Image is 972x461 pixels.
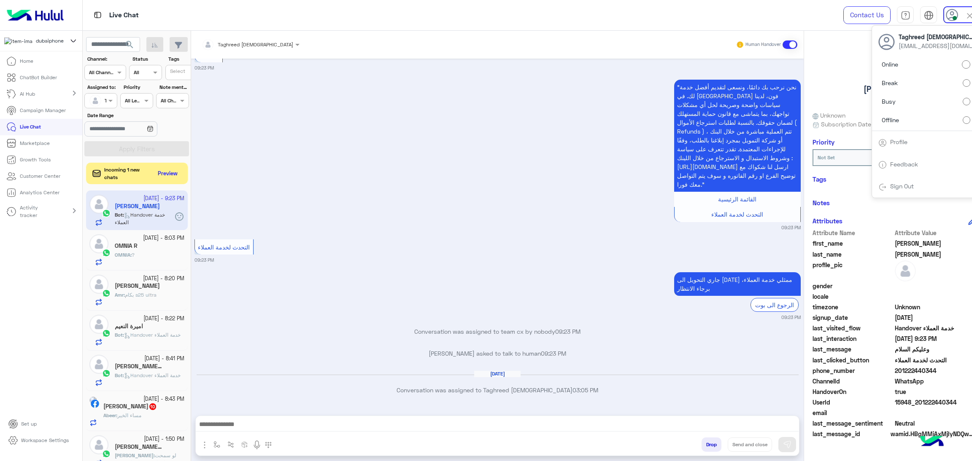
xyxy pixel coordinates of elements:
[813,398,893,407] span: UserId
[117,412,141,418] span: مساء الخير
[218,41,293,48] span: Taghreed [DEMOGRAPHIC_DATA]
[89,95,101,107] img: defaultAdmin.png
[781,224,801,231] small: 09:23 PM
[227,441,234,448] img: Trigger scenario
[718,196,756,203] span: القائمة الرئيسية
[119,37,140,55] button: search
[69,206,79,216] mat-icon: chevron_right
[677,83,797,188] span: "نحن نرحب بك دائمًا، ونسعى لتقديم أفضل خدمة لك. في [GEOGRAPHIC_DATA] فون، لدينا سياسات واضحة وصري...
[745,41,781,48] small: Human Handover
[878,161,887,169] img: tab
[115,242,138,249] h5: OMNIA R
[864,84,924,94] h5: [PERSON_NAME]
[91,399,99,408] img: Facebook
[882,97,896,106] span: Busy
[813,217,842,225] h6: Attributes
[69,88,79,98] mat-icon: chevron_right
[813,228,893,237] span: Attribute Name
[882,115,899,124] span: Offline
[783,440,791,449] img: send message
[821,120,894,129] span: Subscription Date : [DATE]
[813,356,893,365] span: last_clicked_button
[89,234,108,253] img: defaultAdmin.png
[882,60,898,69] span: Online
[20,156,51,163] p: Growth Tools
[198,244,250,251] span: التحدث لخدمة العملاء
[252,440,262,450] img: send voice note
[238,437,252,451] button: create order
[102,289,111,298] img: WhatsApp
[813,239,893,248] span: first_name
[103,412,116,418] span: Abeer
[924,11,934,20] img: tab
[890,182,914,190] a: Sign Out
[132,55,161,63] label: Status
[115,323,143,330] h5: اميرة النعيم
[20,57,33,65] p: Home
[813,429,889,438] span: last_message_id
[132,252,135,258] span: ?
[917,427,947,457] img: hulul-logo.png
[169,67,185,77] div: Select
[115,372,123,378] span: Bot
[115,332,124,338] b: :
[20,74,57,81] p: ChatBot Builder
[84,141,189,156] button: Apply Filters
[115,452,155,458] b: :
[87,112,159,119] label: Date Range
[751,298,799,312] div: الرجوع الى بوت
[702,437,721,452] button: Drop
[103,403,157,410] h5: Abeer Tawfeek
[87,83,116,91] label: Assigned to:
[154,167,181,180] button: Preview
[104,166,151,181] span: Incoming 1 new chats
[897,6,914,24] a: tab
[3,6,67,24] img: Logo
[781,314,801,321] small: 09:23 PM
[818,154,835,161] b: Not Set
[474,371,521,377] h6: [DATE]
[813,419,893,428] span: last_message_sentiment
[813,408,893,417] span: email
[109,10,139,21] p: Live Chat
[728,437,772,452] button: Send and close
[20,123,41,131] p: Live Chat
[813,334,893,343] span: last_interaction
[102,369,111,378] img: WhatsApp
[115,372,124,378] b: :
[265,442,272,448] img: make a call
[674,80,801,192] p: 1/10/2025, 9:23 PM
[813,281,893,290] span: gender
[89,397,97,404] img: picture
[194,349,801,358] p: [PERSON_NAME] asked to talk to human
[115,332,123,338] span: Bot
[124,372,181,378] span: Handover خدمة العملاء
[115,252,132,258] b: :
[20,90,35,98] p: AI Hub
[813,250,893,259] span: last_name
[813,366,893,375] span: phone_number
[103,412,117,418] b: :
[813,260,893,280] span: profile_pic
[962,60,970,69] input: Online
[882,78,898,87] span: Break
[89,355,108,374] img: defaultAdmin.png
[87,55,125,63] label: Channel:
[878,139,887,147] img: tab
[813,303,893,311] span: timezone
[895,260,916,281] img: defaultAdmin.png
[125,292,157,298] span: بكام s25 ultra
[36,37,64,45] span: dubaiphone
[115,292,125,298] b: :
[843,6,891,24] a: Contact Us
[168,55,188,63] label: Tags
[901,11,910,20] img: tab
[878,183,887,191] img: tab
[541,350,566,357] span: 09:23 PM
[89,315,108,334] img: defaultAdmin.png
[813,387,893,396] span: HandoverOn
[20,172,60,180] p: Customer Center
[143,275,184,283] small: [DATE] - 8:20 PM
[813,138,834,146] h6: Priority
[144,355,184,363] small: [DATE] - 8:41 PM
